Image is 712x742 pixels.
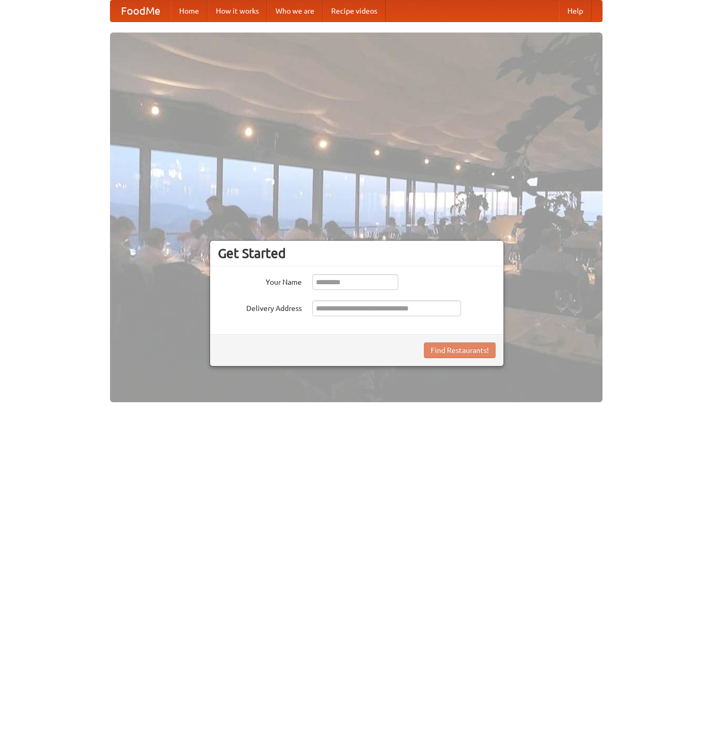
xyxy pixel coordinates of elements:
[323,1,386,21] a: Recipe videos
[111,1,171,21] a: FoodMe
[218,274,302,287] label: Your Name
[218,300,302,314] label: Delivery Address
[267,1,323,21] a: Who we are
[171,1,207,21] a: Home
[218,245,496,261] h3: Get Started
[559,1,591,21] a: Help
[424,342,496,358] button: Find Restaurants!
[207,1,267,21] a: How it works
